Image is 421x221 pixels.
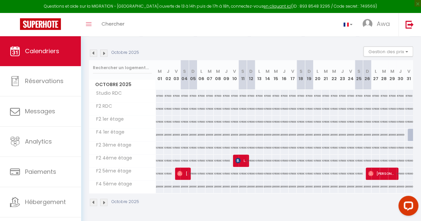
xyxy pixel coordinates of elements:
[289,129,297,141] div: 200000
[297,103,305,115] div: 105000
[189,90,197,102] div: 67000
[235,154,246,167] span: Ladipo Olasewere
[239,142,247,154] div: 105000
[371,116,380,128] div: 105000
[214,60,222,90] th: 08
[89,80,155,89] span: Octobre 2025
[289,167,297,180] div: 105000
[247,103,255,115] div: 105000
[111,50,139,56] p: Octobre 2025
[197,90,205,102] div: 67000
[346,60,355,90] th: 24
[405,90,413,102] div: 67000
[255,116,264,128] div: 105000
[330,155,338,167] div: 105000
[355,142,363,154] div: 105000
[164,90,172,102] div: 67000
[274,68,278,74] abbr: M
[205,129,214,141] div: 200000
[396,90,405,102] div: 67000
[396,167,405,180] div: 105000
[346,155,355,167] div: 105000
[341,68,344,74] abbr: J
[297,129,305,141] div: 200000
[197,116,205,128] div: 105000
[156,90,164,102] div: 67000
[405,167,413,180] div: 105000
[25,198,66,206] span: Hébergement
[363,103,371,115] div: 105000
[205,103,214,115] div: 105000
[156,103,164,115] div: 105000
[380,90,388,102] div: 67000
[255,103,264,115] div: 105000
[197,60,205,90] th: 06
[346,142,355,154] div: 105000
[330,60,338,90] th: 22
[388,103,396,115] div: 105000
[357,13,398,36] a: ... Awa
[205,142,214,154] div: 105000
[388,60,396,90] th: 29
[272,116,280,128] div: 105000
[205,60,214,90] th: 07
[272,90,280,102] div: 67000
[280,60,289,90] th: 16
[214,116,222,128] div: 105000
[355,90,363,102] div: 67000
[239,116,247,128] div: 105000
[172,129,180,141] div: 200000
[214,129,222,141] div: 200000
[239,103,247,115] div: 105000
[225,68,227,74] abbr: J
[396,103,405,115] div: 105000
[264,3,291,9] a: en cliquant ici
[189,167,197,180] div: 105000
[346,103,355,115] div: 105000
[247,60,255,90] th: 12
[380,142,388,154] div: 105000
[371,103,380,115] div: 105000
[313,142,321,154] div: 105000
[177,167,188,180] span: [PERSON_NAME]
[280,116,289,128] div: 105000
[396,129,405,141] div: 200000
[197,155,205,167] div: 105000
[264,155,272,167] div: 105000
[346,90,355,102] div: 67000
[255,90,264,102] div: 67000
[357,68,360,74] abbr: S
[405,60,413,90] th: 31
[214,155,222,167] div: 105000
[189,142,197,154] div: 105000
[90,103,115,110] span: F2 RDC
[230,142,239,154] div: 105000
[371,129,380,141] div: 200000
[407,68,410,74] abbr: V
[299,68,302,74] abbr: S
[230,129,239,141] div: 200000
[264,142,272,154] div: 105000
[266,68,270,74] abbr: M
[102,20,124,27] span: Chercher
[371,155,380,167] div: 105000
[289,142,297,154] div: 105000
[222,60,230,90] th: 09
[388,116,396,128] div: 105000
[264,116,272,128] div: 105000
[355,155,363,167] div: 105000
[20,18,61,30] img: Super Booking
[93,62,152,74] input: Rechercher un logement...
[297,155,305,167] div: 105000
[239,167,247,180] div: 105000
[164,129,172,141] div: 200000
[405,155,413,167] div: 105000
[355,60,363,90] th: 25
[405,142,413,154] div: 105000
[272,167,280,180] div: 105000
[321,90,330,102] div: 67000
[338,90,346,102] div: 67000
[313,155,321,167] div: 105000
[272,142,280,154] div: 105000
[289,90,297,102] div: 67000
